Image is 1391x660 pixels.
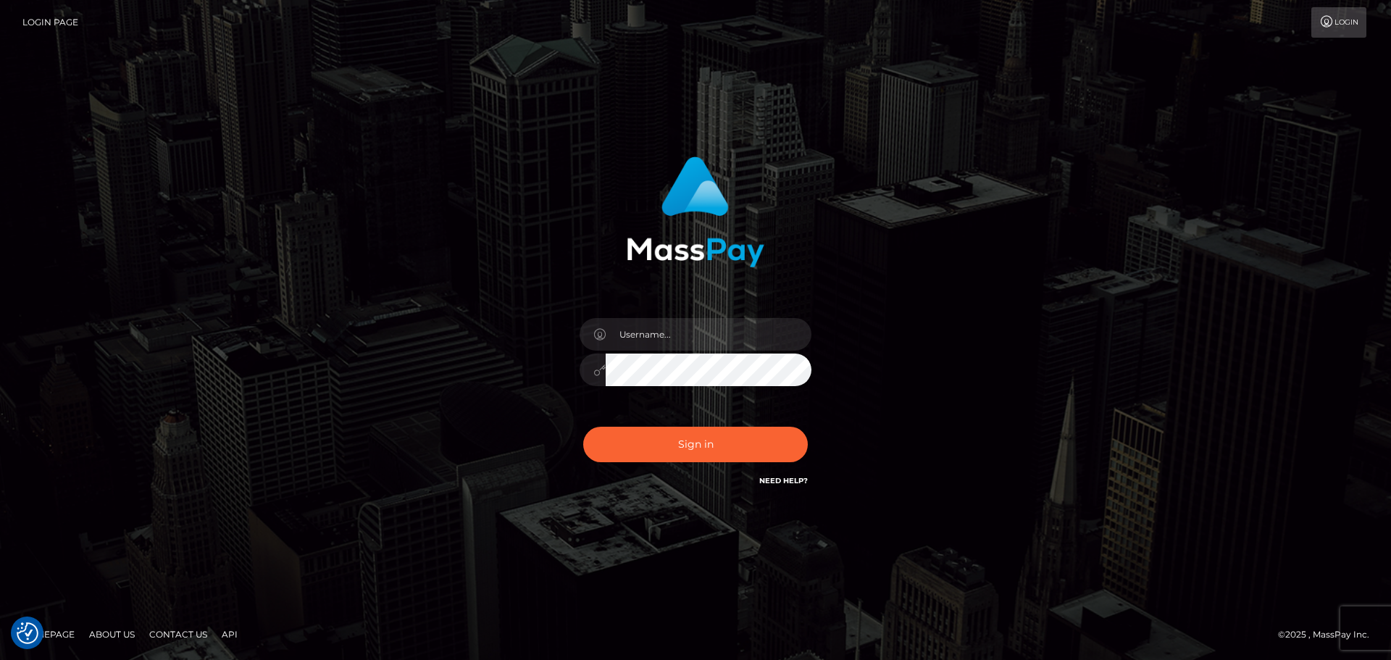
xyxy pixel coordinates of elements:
[17,622,38,644] button: Consent Preferences
[759,476,808,485] a: Need Help?
[583,427,808,462] button: Sign in
[17,622,38,644] img: Revisit consent button
[606,318,811,351] input: Username...
[16,623,80,646] a: Homepage
[22,7,78,38] a: Login Page
[216,623,243,646] a: API
[143,623,213,646] a: Contact Us
[627,156,764,267] img: MassPay Login
[1278,627,1380,643] div: © 2025 , MassPay Inc.
[83,623,141,646] a: About Us
[1311,7,1366,38] a: Login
